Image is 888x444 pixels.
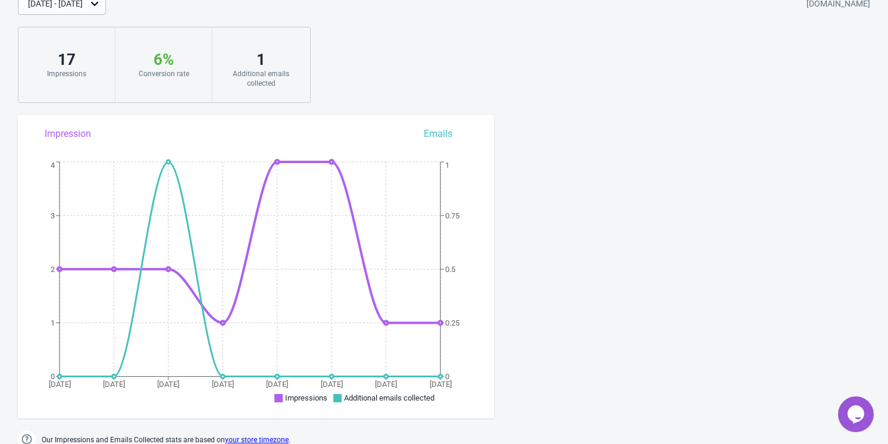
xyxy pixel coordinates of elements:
tspan: 0.75 [445,211,459,220]
tspan: [DATE] [103,380,125,389]
a: your store timezone [225,436,289,444]
iframe: chat widget [838,396,876,432]
tspan: 1 [445,161,449,170]
tspan: [DATE] [212,380,234,389]
tspan: 0.5 [445,265,455,274]
tspan: 3 [51,211,55,220]
span: Additional emails collected [344,393,434,402]
div: 1 [224,50,298,69]
tspan: 0.25 [445,318,459,327]
div: Conversion rate [127,69,200,79]
tspan: 2 [51,265,55,274]
tspan: 1 [51,318,55,327]
div: 6 % [127,50,200,69]
tspan: [DATE] [375,380,397,389]
tspan: 0 [445,372,449,381]
tspan: [DATE] [49,380,71,389]
span: Impressions [285,393,327,402]
tspan: [DATE] [266,380,288,389]
div: Impressions [30,69,103,79]
div: 17 [30,50,103,69]
tspan: [DATE] [157,380,179,389]
tspan: 4 [51,161,55,170]
tspan: [DATE] [430,380,452,389]
tspan: [DATE] [321,380,343,389]
div: Additional emails collected [224,69,298,88]
tspan: 0 [51,372,55,381]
